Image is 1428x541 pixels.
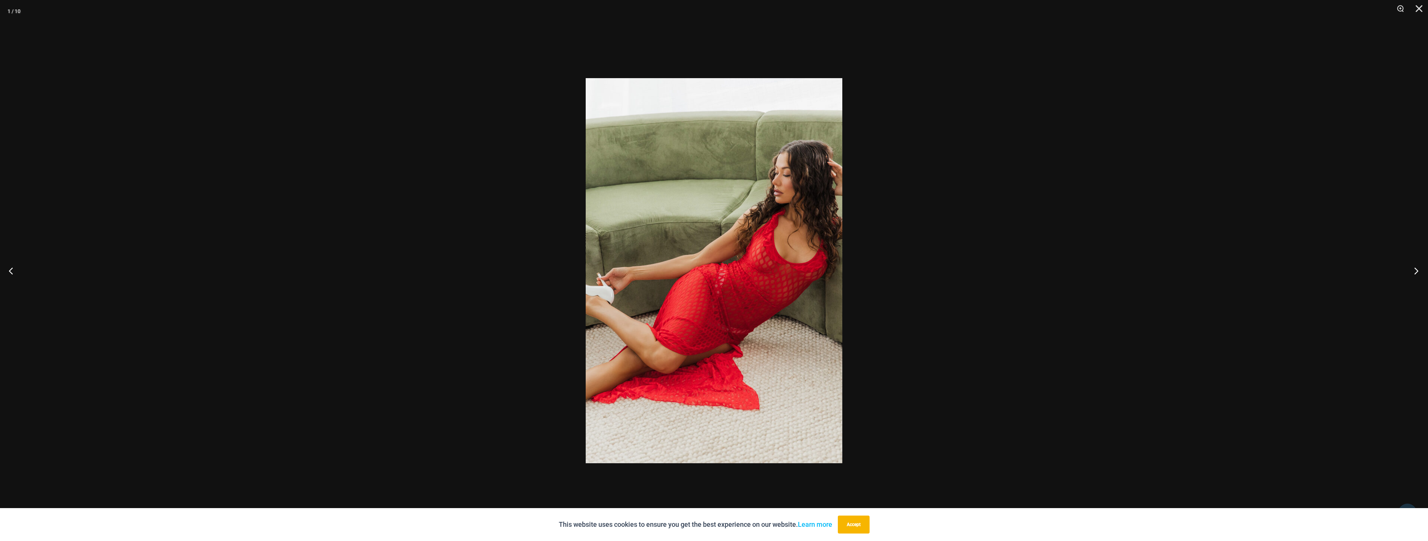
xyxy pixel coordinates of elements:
p: This website uses cookies to ensure you get the best experience on our website. [559,519,832,530]
img: Sometimes Red 587 Dress 10 [586,78,842,463]
a: Learn more [798,520,832,528]
div: 1 / 10 [7,6,21,17]
button: Accept [838,516,870,534]
button: Next [1400,252,1428,289]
